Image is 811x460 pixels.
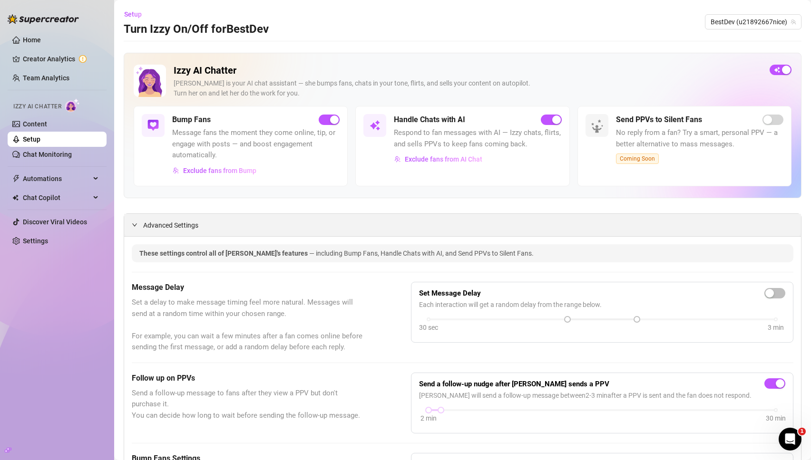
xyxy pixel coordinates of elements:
[5,447,11,453] span: build
[172,163,257,178] button: Exclude fans from Bump
[124,7,149,22] button: Setup
[419,289,481,297] strong: Set Message Delay
[143,220,198,230] span: Advanced Settings
[23,171,90,186] span: Automations
[132,388,363,422] span: Send a follow-up message to fans after they view a PPV but don't purchase it. You can decide how ...
[23,36,41,44] a: Home
[132,282,363,293] h5: Message Delay
[65,98,80,112] img: AI Chatter
[23,135,40,143] a: Setup
[766,413,786,423] div: 30 min
[132,373,363,384] h5: Follow up on PPVs
[791,19,796,25] span: team
[394,114,465,125] h5: Handle Chats with AI
[124,22,269,37] h3: Turn Izzy On/Off for BestDev
[309,249,534,257] span: — including Bump Fans, Handle Chats with AI, and Send PPVs to Silent Fans.
[172,127,340,161] span: Message fans the moment they come online, tip, or engage with posts — and boost engagement automa...
[23,190,90,205] span: Chat Copilot
[419,380,609,388] strong: Send a follow-up nudge after [PERSON_NAME] sends a PPV
[13,102,61,111] span: Izzy AI Chatter
[124,10,142,18] span: Setup
[174,65,762,77] h2: Izzy AI Chatter
[139,249,309,257] span: These settings control all of [PERSON_NAME]'s features
[132,220,143,230] div: expanded
[8,14,79,24] img: logo-BBDzfeDw.svg
[394,156,401,163] img: svg%3e
[12,194,19,201] img: Chat Copilot
[23,237,48,245] a: Settings
[405,155,482,163] span: Exclude fans from AI Chat
[779,428,801,450] iframe: Intercom live chat
[134,65,166,97] img: Izzy AI Chatter
[172,114,211,125] h5: Bump Fans
[768,322,784,333] div: 3 min
[12,175,20,182] span: thunderbolt
[23,218,87,226] a: Discover Viral Videos
[591,119,606,134] img: silent-fans-ppv-o-N6Mmdf.svg
[173,167,179,174] img: svg%3e
[174,78,762,98] div: [PERSON_NAME] is your AI chat assistant — she bumps fans, chats in your tone, flirts, and sells y...
[369,120,381,131] img: svg%3e
[798,428,806,435] span: 1
[23,74,69,82] a: Team Analytics
[616,114,702,125] h5: Send PPVs to Silent Fans
[132,297,363,353] span: Set a delay to make message timing feel more natural. Messages will send at a random time within ...
[23,151,72,158] a: Chat Monitoring
[23,51,99,67] a: Creator Analytics exclamation-circle
[616,127,783,150] span: No reply from a fan? Try a smart, personal PPV — a better alternative to mass messages.
[147,120,159,131] img: svg%3e
[183,167,256,174] span: Exclude fans from Bump
[394,127,561,150] span: Respond to fan messages with AI — Izzy chats, flirts, and sells PPVs to keep fans coming back.
[419,322,438,333] div: 30 sec
[419,299,785,310] span: Each interaction will get a random delay from the range below.
[132,222,137,228] span: expanded
[616,153,659,164] span: Coming Soon
[394,152,483,167] button: Exclude fans from AI Chat
[419,390,785,401] span: [PERSON_NAME] will send a follow-up message between 2 - 3 min after a PPV is sent and the fan doe...
[23,120,47,128] a: Content
[420,413,437,423] div: 2 min
[711,15,796,29] span: BestDev (u21892667nice)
